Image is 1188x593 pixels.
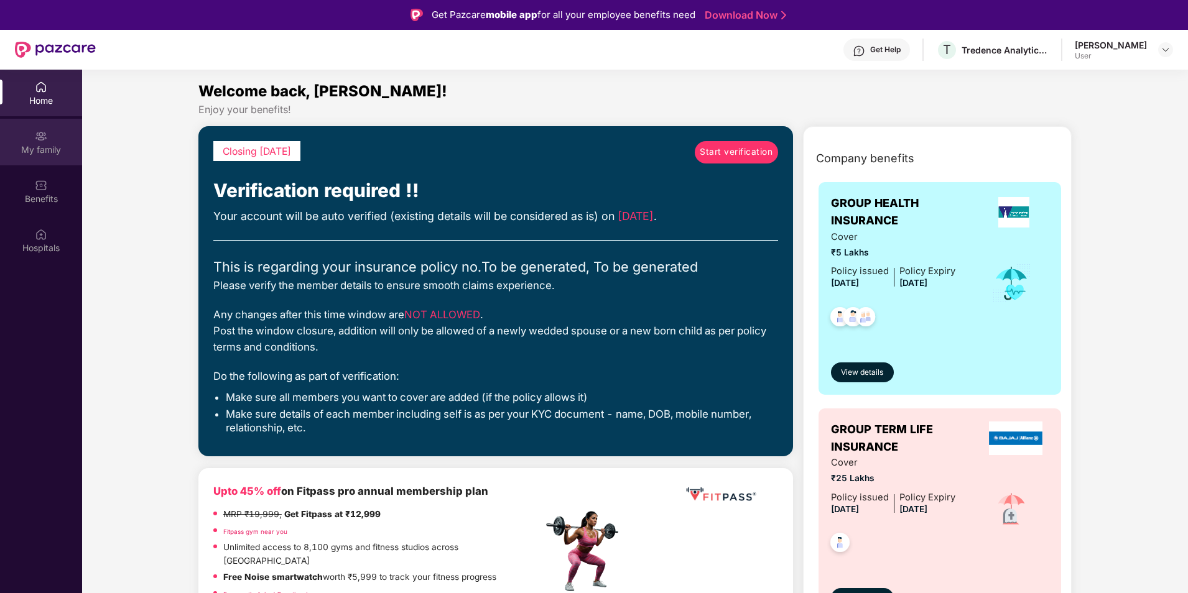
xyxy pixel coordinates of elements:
[213,485,488,497] b: on Fitpass pro annual membership plan
[404,308,480,321] span: NOT ALLOWED
[816,150,914,167] span: Company benefits
[618,209,654,223] span: [DATE]
[486,9,537,21] strong: mobile app
[781,9,786,22] img: Stroke
[825,529,855,559] img: svg+xml;base64,PHN2ZyB4bWxucz0iaHR0cDovL3d3dy53My5vcmcvMjAwMC9zdmciIHdpZHRoPSI0OC45NDMiIGhlaWdodD...
[831,456,955,470] span: Cover
[831,490,889,505] div: Policy issued
[226,390,778,404] li: Make sure all members you want to cover are added (if the policy allows it)
[831,504,859,514] span: [DATE]
[223,572,323,582] strong: Free Noise smartwatch
[990,488,1033,531] img: icon
[213,208,778,225] div: Your account will be auto verified (existing details will be considered as is) on .
[35,81,47,93] img: svg+xml;base64,PHN2ZyBpZD0iSG9tZSIgeG1sbnM9Imh0dHA6Ly93d3cudzMub3JnLzIwMDAvc3ZnIiB3aWR0aD0iMjAiIG...
[198,103,1072,116] div: Enjoy your benefits!
[838,303,868,334] img: svg+xml;base64,PHN2ZyB4bWxucz0iaHR0cDovL3d3dy53My5vcmcvMjAwMC9zdmciIHdpZHRoPSI0OC45NDMiIGhlaWdodD...
[989,421,1042,455] img: insurerLogo
[411,9,423,21] img: Logo
[213,368,778,384] div: Do the following as part of verification:
[831,264,889,278] div: Policy issued
[705,9,782,22] a: Download Now
[1075,39,1147,51] div: [PERSON_NAME]
[213,306,778,356] div: Any changes after this time window are . Post the window closure, addition will only be allowed o...
[223,571,496,584] p: worth ₹5,999 to track your fitness progress
[1161,45,1171,55] img: svg+xml;base64,PHN2ZyBpZD0iRHJvcGRvd24tMzJ4MzIiIHhtbG5zPSJodHRwOi8vd3d3LnczLm9yZy8yMDAwL3N2ZyIgd2...
[213,277,778,293] div: Please verify the member details to ensure smooth claims experience.
[831,278,859,288] span: [DATE]
[899,504,927,514] span: [DATE]
[226,407,778,435] li: Make sure details of each member including self is as per your KYC document - name, DOB, mobile n...
[695,141,778,163] a: Start verification
[684,483,758,506] img: fppp.png
[35,228,47,241] img: svg+xml;base64,PHN2ZyBpZD0iSG9zcGl0YWxzIiB4bWxucz0iaHR0cDovL3d3dy53My5vcmcvMjAwMC9zdmciIHdpZHRoPS...
[851,303,881,334] img: svg+xml;base64,PHN2ZyB4bWxucz0iaHR0cDovL3d3dy53My5vcmcvMjAwMC9zdmciIHdpZHRoPSI0OC45NDMiIGhlaWdodD...
[198,82,447,100] span: Welcome back, [PERSON_NAME]!
[831,362,894,382] button: View details
[831,472,955,485] span: ₹25 Lakhs
[223,145,291,157] span: Closing [DATE]
[899,278,927,288] span: [DATE]
[899,264,955,278] div: Policy Expiry
[831,230,955,244] span: Cover
[991,263,1032,304] img: icon
[998,197,1029,228] img: insurerLogo
[223,528,287,535] a: Fitpass gym near you
[1075,51,1147,61] div: User
[825,303,855,334] img: svg+xml;base64,PHN2ZyB4bWxucz0iaHR0cDovL3d3dy53My5vcmcvMjAwMC9zdmciIHdpZHRoPSI0OC45NDMiIGhlaWdodD...
[223,509,282,519] del: MRP ₹19,999,
[831,246,955,260] span: ₹5 Lakhs
[213,485,281,497] b: Upto 45% off
[223,541,543,568] p: Unlimited access to 8,100 gyms and fitness studios across [GEOGRAPHIC_DATA]
[962,44,1049,56] div: Tredence Analytics Solutions Private Limited
[35,179,47,191] img: svg+xml;base64,PHN2ZyBpZD0iQmVuZWZpdHMiIHhtbG5zPSJodHRwOi8vd3d3LnczLm9yZy8yMDAwL3N2ZyIgd2lkdGg9Ij...
[899,490,955,505] div: Policy Expiry
[870,45,901,55] div: Get Help
[35,130,47,142] img: svg+xml;base64,PHN2ZyB3aWR0aD0iMjAiIGhlaWdodD0iMjAiIHZpZXdCb3g9IjAgMCAyMCAyMCIgZmlsbD0ibm9uZSIgeG...
[700,145,773,159] span: Start verification
[284,509,381,519] strong: Get Fitpass at ₹12,999
[841,367,883,379] span: View details
[213,256,778,277] div: This is regarding your insurance policy no. To be generated, To be generated
[432,7,695,22] div: Get Pazcare for all your employee benefits need
[15,42,96,58] img: New Pazcare Logo
[943,42,951,57] span: T
[853,45,865,57] img: svg+xml;base64,PHN2ZyBpZD0iSGVscC0zMngzMiIgeG1sbnM9Imh0dHA6Ly93d3cudzMub3JnLzIwMDAvc3ZnIiB3aWR0aD...
[831,195,979,230] span: GROUP HEALTH INSURANCE
[831,421,983,456] span: GROUP TERM LIFE INSURANCE
[213,176,778,205] div: Verification required !!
